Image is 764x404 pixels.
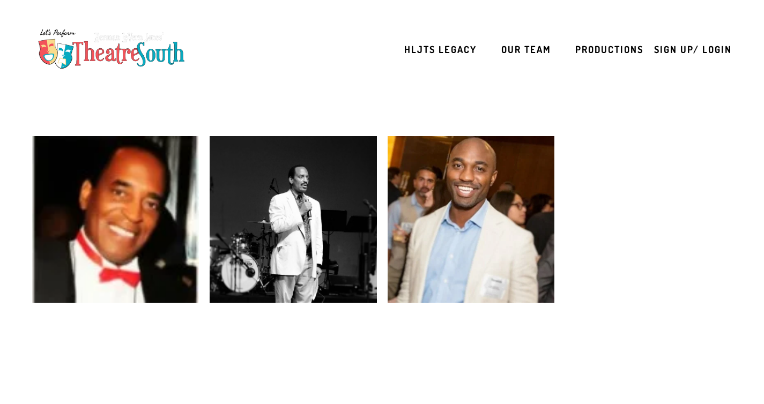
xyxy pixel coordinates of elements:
[501,39,551,60] a: Our Team
[388,136,554,303] img: YJones_3.jpg
[32,136,199,303] img: Herman.jpg
[168,136,419,303] img: HERM 1.jpg
[32,24,191,74] img: TheatreSouth
[654,39,732,60] a: Sign up/ Login
[404,39,477,60] a: HLJTS Legacy
[575,39,643,60] a: Productions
